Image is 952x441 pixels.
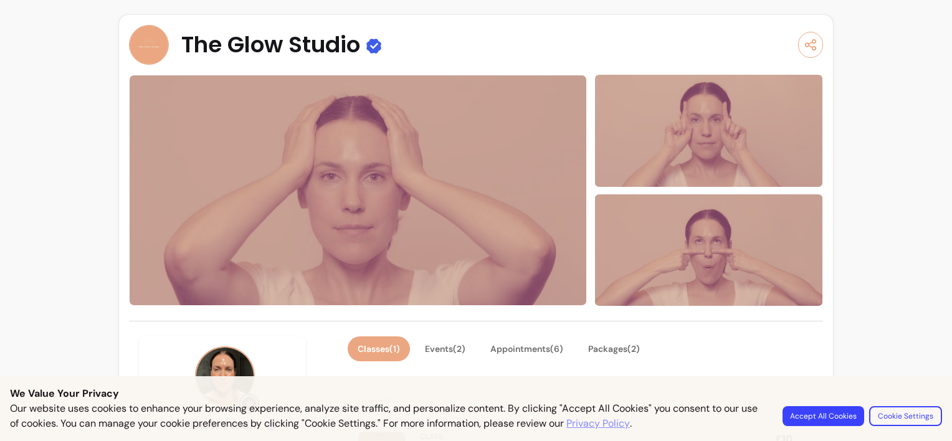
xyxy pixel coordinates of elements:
button: Accept All Cookies [783,406,864,426]
img: image-1 [594,73,823,188]
button: Classes(1) [348,336,410,361]
button: Cookie Settings [869,406,942,426]
img: image-0 [129,75,587,306]
button: Packages(2) [578,336,650,361]
button: Appointments(6) [480,336,573,361]
p: We Value Your Privacy [10,386,942,401]
img: Provider image [129,25,169,65]
span: The Glow Studio [181,32,360,57]
img: Provider image [195,346,255,406]
p: Our website uses cookies to enhance your browsing experience, analyze site traffic, and personali... [10,401,768,431]
a: Privacy Policy [566,416,630,431]
button: Events(2) [415,336,475,361]
img: image-2 [594,192,823,307]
